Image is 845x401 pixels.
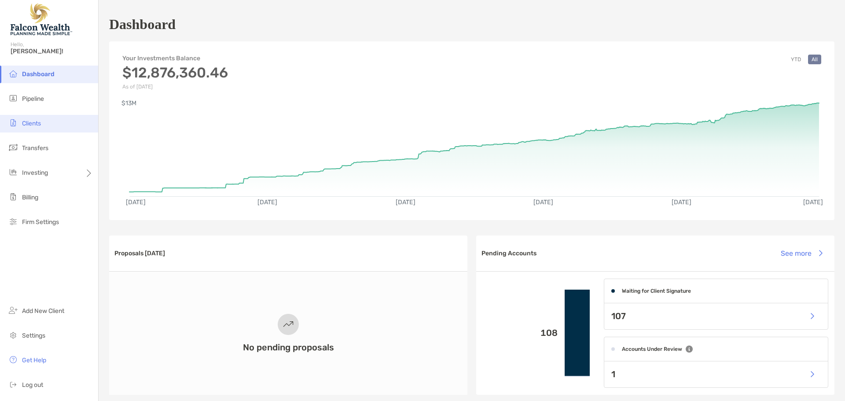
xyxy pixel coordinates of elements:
img: logout icon [8,379,18,390]
span: Pipeline [22,95,44,103]
h1: Dashboard [109,16,176,33]
span: Settings [22,332,45,339]
img: Falcon Wealth Planning Logo [11,4,72,35]
p: As of [DATE] [122,84,228,90]
img: pipeline icon [8,93,18,103]
img: settings icon [8,330,18,340]
span: Log out [22,381,43,389]
h3: Proposals [DATE] [114,250,165,257]
p: 108 [483,327,558,338]
text: $13M [121,99,136,107]
p: 107 [611,311,626,322]
span: Clients [22,120,41,127]
img: get-help icon [8,354,18,365]
span: Dashboard [22,70,55,78]
button: All [808,55,821,64]
span: Add New Client [22,307,64,315]
text: [DATE] [126,199,146,206]
span: Billing [22,194,38,201]
text: [DATE] [803,199,823,206]
button: See more [774,243,829,263]
p: 1 [611,369,615,380]
text: [DATE] [396,199,415,206]
h4: Accounts Under Review [622,346,682,352]
img: billing icon [8,191,18,202]
img: clients icon [8,118,18,128]
h3: $12,876,360.46 [122,64,228,81]
button: YTD [787,55,805,64]
span: Get Help [22,357,46,364]
h4: Waiting for Client Signature [622,288,691,294]
span: Transfers [22,144,48,152]
img: investing icon [8,167,18,177]
img: dashboard icon [8,68,18,79]
span: Firm Settings [22,218,59,226]
text: [DATE] [533,199,553,206]
span: Investing [22,169,48,177]
text: [DATE] [672,199,691,206]
span: [PERSON_NAME]! [11,48,93,55]
h3: Pending Accounts [481,250,536,257]
h3: No pending proposals [243,342,334,353]
img: firm-settings icon [8,216,18,227]
img: add_new_client icon [8,305,18,316]
img: transfers icon [8,142,18,153]
text: [DATE] [257,199,277,206]
h4: Your Investments Balance [122,55,228,62]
